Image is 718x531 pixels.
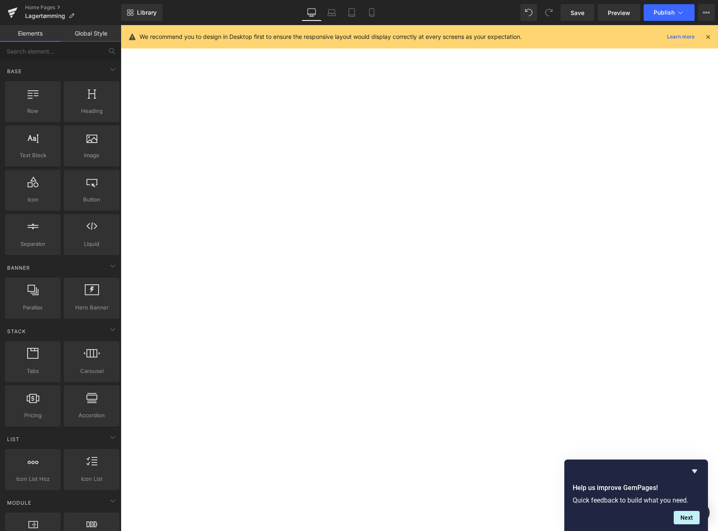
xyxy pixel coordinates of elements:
[61,25,121,42] a: Global Style
[674,511,700,524] button: Next question
[66,195,117,204] span: Button
[690,466,700,476] button: Hide survey
[608,8,630,17] span: Preview
[66,303,117,312] span: Hero Banner
[6,264,31,272] span: Banner
[8,195,58,204] span: Icon
[140,32,522,41] p: We recommend you to design in Desktop first to ensure the responsive layout would display correct...
[66,411,117,420] span: Accordion
[6,327,27,335] span: Stack
[8,303,58,312] span: Parallax
[66,240,117,248] span: Liquid
[8,151,58,160] span: Text Block
[6,499,32,507] span: Module
[8,367,58,375] span: Tabs
[66,151,117,160] span: Image
[25,4,121,11] a: Home Pages
[302,4,322,21] a: Desktop
[66,367,117,375] span: Carousel
[121,4,162,21] a: New Library
[66,475,117,483] span: Icon List
[322,4,342,21] a: Laptop
[8,107,58,115] span: Row
[654,9,675,16] span: Publish
[540,4,557,21] button: Redo
[664,32,698,42] a: Learn more
[573,466,700,524] div: Help us improve GemPages!
[520,4,537,21] button: Undo
[6,67,23,75] span: Base
[571,8,584,17] span: Save
[137,9,157,16] span: Library
[573,483,700,493] h2: Help us improve GemPages!
[25,13,65,19] span: Lagertømming
[8,240,58,248] span: Separator
[698,4,715,21] button: More
[66,107,117,115] span: Heading
[342,4,362,21] a: Tablet
[8,411,58,420] span: Pricing
[362,4,382,21] a: Mobile
[573,496,700,504] p: Quick feedback to build what you need.
[8,475,58,483] span: Icon List Hoz
[6,435,20,443] span: List
[598,4,640,21] a: Preview
[644,4,695,21] button: Publish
